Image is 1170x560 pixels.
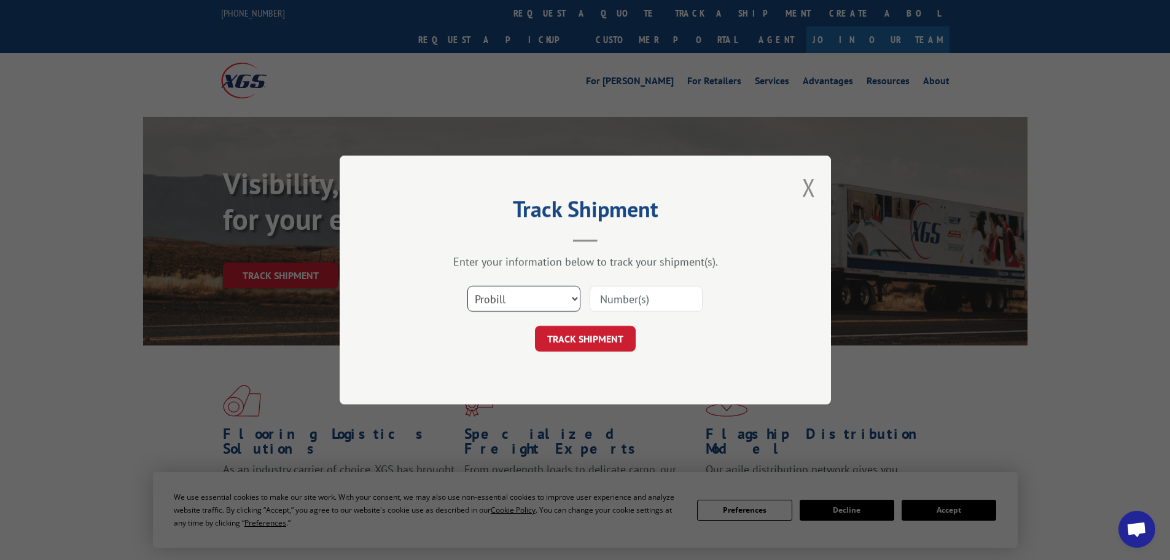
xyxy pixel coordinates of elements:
[535,326,636,352] button: TRACK SHIPMENT
[802,171,816,203] button: Close modal
[401,200,770,224] h2: Track Shipment
[1118,511,1155,548] div: Open chat
[401,254,770,269] div: Enter your information below to track your shipment(s).
[590,286,703,312] input: Number(s)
